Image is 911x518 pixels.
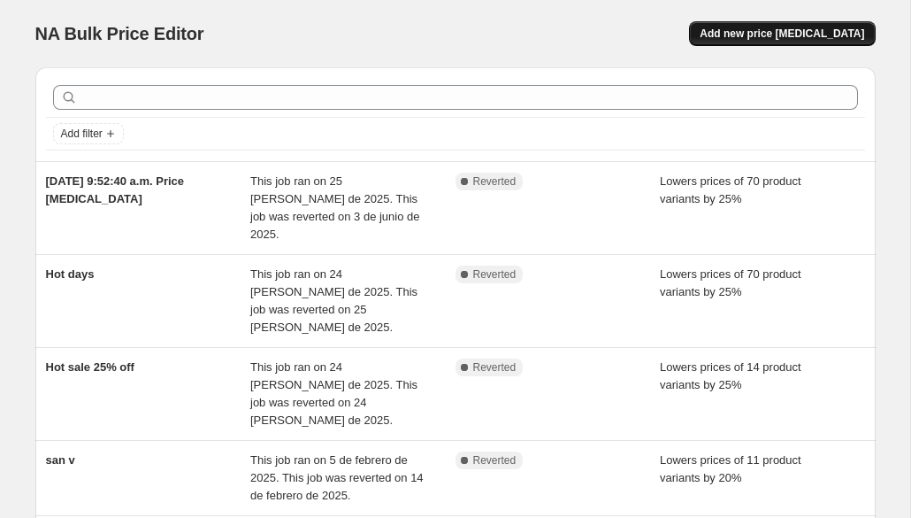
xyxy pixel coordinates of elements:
[61,127,103,141] span: Add filter
[46,360,134,374] span: Hot sale 25% off
[46,267,95,281] span: Hot days
[473,360,517,375] span: Reverted
[250,267,417,334] span: This job ran on 24 [PERSON_NAME] de 2025. This job was reverted on 25 [PERSON_NAME] de 2025.
[473,453,517,468] span: Reverted
[689,21,875,46] button: Add new price [MEDICAL_DATA]
[250,360,417,427] span: This job ran on 24 [PERSON_NAME] de 2025. This job was reverted on 24 [PERSON_NAME] de 2025.
[660,267,801,298] span: Lowers prices of 70 product variants by 25%
[473,267,517,282] span: Reverted
[35,24,204,43] span: NA Bulk Price Editor
[46,174,185,205] span: [DATE] 9:52:40 a.m. Price [MEDICAL_DATA]
[660,360,801,391] span: Lowers prices of 14 product variants by 25%
[46,453,75,467] span: san v
[700,27,864,41] span: Add new price [MEDICAL_DATA]
[473,174,517,189] span: Reverted
[250,453,424,502] span: This job ran on 5 de febrero de 2025. This job was reverted on 14 de febrero de 2025.
[250,174,420,241] span: This job ran on 25 [PERSON_NAME] de 2025. This job was reverted on 3 de junio de 2025.
[53,123,124,144] button: Add filter
[660,453,801,484] span: Lowers prices of 11 product variants by 20%
[660,174,801,205] span: Lowers prices of 70 product variants by 25%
